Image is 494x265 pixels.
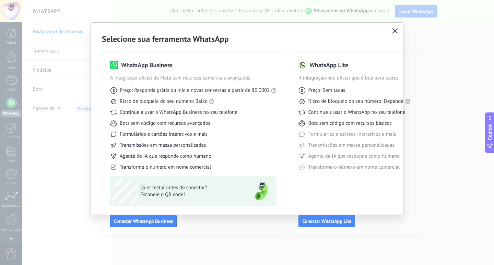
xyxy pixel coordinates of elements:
span: Agente de IA que responde como humano [308,153,400,160]
span: Risco de bloqueio do seu número: Depende [308,98,403,105]
span: Transmissões em massa personalizadas [308,142,394,149]
span: Bots sem código com recursos avançados [120,120,210,127]
span: Continue a usar o WhatsApp Business no seu telefone [120,109,237,116]
h3: WhatsApp Business [121,61,173,69]
span: Continue a usar o WhatsApp no seu telefone [308,109,405,116]
span: Conectar WhatsApp Lite [302,219,351,224]
span: Preço: Sem taxas [308,87,345,94]
span: A integração oficial da Meta com recursos comerciais avançados [110,75,277,82]
span: Conectar WhatsApp Business [114,219,173,224]
span: Bots sem código com recursos básicos [308,120,391,127]
span: Preço: Responda grátis ou inicie novas conversas a partir de $0,0002 [120,87,270,94]
span: Formulários e cartões interativos e mais [308,131,396,138]
span: Quer testar antes de conectar? [140,184,240,191]
h2: Selecione sua ferramenta WhatsApp [102,34,392,44]
span: A integração não oficial que é boa para testes [298,75,410,82]
span: Escaneie o QR code! [140,191,240,198]
span: Agente de IA que responde como humano [120,153,211,160]
span: Copilot [486,124,493,140]
button: Conectar WhatsApp Business [110,215,177,227]
span: Transmissões em massa personalizadas [120,142,206,149]
span: Formulários e cartões interativos e mais [120,131,208,138]
h3: WhatsApp Lite [309,61,348,69]
span: Risco de bloqueio do seu número: Baixo [120,98,208,105]
span: Transforme o número em nome comercial [120,164,211,171]
span: Transforme o número em nome comercial [308,164,399,171]
button: Conectar WhatsApp Lite [298,215,355,227]
img: green-phone.png [249,179,274,204]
